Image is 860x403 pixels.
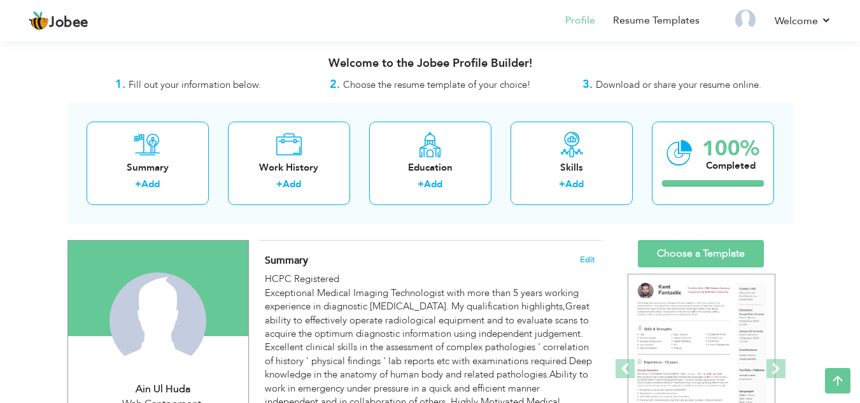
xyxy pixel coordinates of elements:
[109,272,206,369] img: Ain Ul Huda
[330,76,340,92] strong: 2.
[565,13,595,28] a: Profile
[702,138,759,159] div: 100%
[638,240,764,267] a: Choose a Template
[265,253,308,267] span: Summary
[565,178,584,190] a: Add
[135,178,141,191] label: +
[613,13,700,28] a: Resume Templates
[582,76,593,92] strong: 3.
[343,78,531,91] span: Choose the resume template of your choice!
[78,382,248,397] div: Ain Ul Huda
[702,159,759,173] div: Completed
[129,78,261,91] span: Fill out your information below.
[276,178,283,191] label: +
[559,178,565,191] label: +
[424,178,442,190] a: Add
[379,161,481,174] div: Education
[29,11,88,31] a: Jobee
[775,13,831,29] a: Welcome
[596,78,761,91] span: Download or share your resume online.
[265,254,595,267] h4: Adding a summary is a quick and easy way to highlight your experience and interests.
[49,16,88,30] span: Jobee
[115,76,125,92] strong: 1.
[521,161,623,174] div: Skills
[283,178,301,190] a: Add
[29,11,49,31] img: jobee.io
[97,161,199,174] div: Summary
[580,255,595,264] span: Edit
[418,178,424,191] label: +
[238,161,340,174] div: Work History
[141,178,160,190] a: Add
[67,57,793,70] h3: Welcome to the Jobee Profile Builder!
[735,10,756,30] img: Profile Img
